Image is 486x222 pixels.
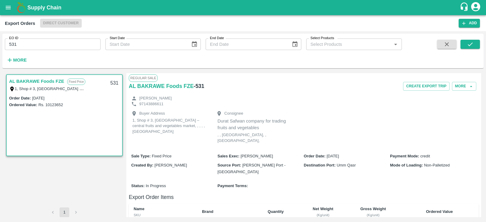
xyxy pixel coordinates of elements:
[189,39,200,50] button: Choose date
[60,207,69,217] button: page 1
[129,82,194,90] a: AL BAKRAWE Foods FZE
[202,209,214,214] b: Brand
[390,154,419,158] b: Payment Mode :
[210,36,224,41] label: End Date
[390,163,423,167] b: Mode of Loading :
[9,36,18,41] label: EO ID
[9,77,64,85] a: AL BAKRAWE Foods FZE
[5,55,28,65] button: More
[206,39,286,50] input: End Date
[327,154,339,158] span: [DATE]
[351,212,395,218] div: (Kg/unit)
[139,96,172,101] p: [PERSON_NAME]
[304,163,336,167] b: Destination Port :
[132,118,205,135] p: 1, Shop # 3, [GEOGRAPHIC_DATA] – central fruits and vegetables market, , , , , [GEOGRAPHIC_DATA]
[139,111,165,116] p: Buyer Address
[38,103,63,107] label: Rs. 10123652
[313,207,334,211] b: Net Weight
[217,163,241,167] b: Source Port :
[308,40,390,48] input: Select Products
[32,96,45,100] label: [DATE]
[67,79,85,85] p: Fixed Price
[155,163,187,167] span: [PERSON_NAME]
[47,207,82,217] nav: pagination navigation
[268,209,284,214] b: Quantity
[13,58,27,62] strong: More
[337,163,356,167] span: Umm Qasr
[131,154,151,158] b: Sale Type :
[470,1,481,14] div: account of current user
[304,154,326,158] b: Order Date :
[459,19,480,28] button: Add
[452,82,476,91] button: More
[134,207,144,211] b: Name
[134,212,192,218] div: SKU
[1,1,15,15] button: open drawer
[217,154,239,158] b: Sales Exec :
[139,101,164,107] p: 97143886611
[152,154,172,158] span: Fixed Price
[310,36,334,41] label: Select Products
[217,183,248,188] b: Payment Terms :
[27,3,460,12] a: Supply Chain
[360,207,386,211] b: Gross Weight
[194,82,204,90] h6: - 531
[392,40,399,48] button: Open
[15,2,27,14] img: logo
[129,193,479,201] h6: Export Order Items
[110,36,125,41] label: Start Date
[460,2,470,13] div: customer-support
[15,86,197,91] label: 1, Shop # 3, [GEOGRAPHIC_DATA] – central fruits and vegetables market, , , , , [GEOGRAPHIC_DATA]
[224,111,243,116] p: Consignee
[9,96,31,100] label: Order Date :
[105,39,186,50] input: Start Date
[5,39,101,50] input: Enter EO ID
[217,118,290,131] p: Durat Safwan company for trading fruits and vegetables
[129,74,158,82] span: Regular Sale
[27,5,61,11] b: Supply Chain
[426,209,453,214] b: Ordered Value
[217,163,286,174] span: [PERSON_NAME] Port - [GEOGRAPHIC_DATA]
[5,19,35,27] div: Export Orders
[241,154,273,158] span: [PERSON_NAME]
[403,82,449,91] button: Create Export Trip
[289,39,301,50] button: Choose date
[424,163,450,167] span: Non-Palletized
[107,76,122,90] div: 531
[131,183,145,188] b: Status :
[305,212,341,218] div: (Kg/unit)
[9,103,37,107] label: Ordered Value:
[131,163,153,167] b: Created By :
[146,183,166,188] span: In Progress
[420,154,430,158] span: credit
[217,132,290,143] p: , , [GEOGRAPHIC_DATA], , [GEOGRAPHIC_DATA],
